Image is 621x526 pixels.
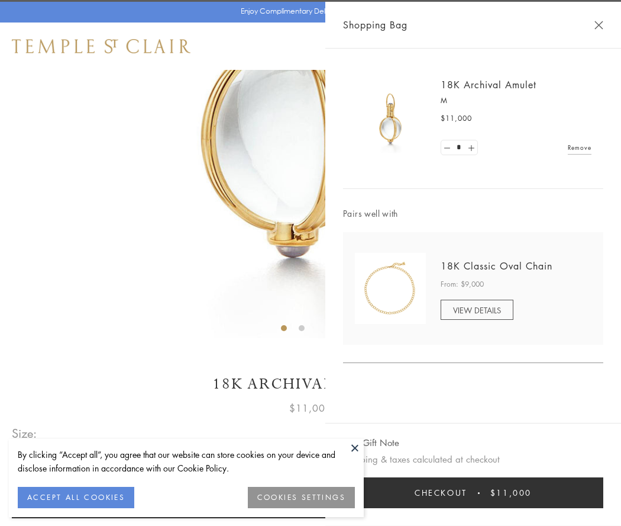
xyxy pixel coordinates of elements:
[12,374,609,394] h1: 18K Archival Amulet
[415,486,467,499] span: Checkout
[490,486,532,499] span: $11,000
[441,78,536,91] a: 18K Archival Amulet
[355,83,426,154] img: 18K Archival Amulet
[12,424,38,443] span: Size:
[343,435,399,450] button: Add Gift Note
[441,300,513,320] a: VIEW DETAILS
[453,304,501,316] span: VIEW DETAILS
[343,477,603,508] button: Checkout $11,000
[441,140,453,155] a: Set quantity to 0
[441,259,552,272] a: 18K Classic Oval Chain
[594,21,603,30] button: Close Shopping Bag
[12,39,190,53] img: Temple St. Clair
[343,207,603,220] span: Pairs well with
[568,141,591,154] a: Remove
[441,278,484,290] span: From: $9,000
[355,253,426,324] img: N88865-OV18
[18,487,134,508] button: ACCEPT ALL COOKIES
[465,140,477,155] a: Set quantity to 2
[343,452,603,467] p: Shipping & taxes calculated at checkout
[289,400,332,416] span: $11,000
[241,5,375,17] p: Enjoy Complimentary Delivery & Returns
[248,487,355,508] button: COOKIES SETTINGS
[441,95,591,107] p: M
[441,113,472,124] span: $11,000
[343,17,407,33] span: Shopping Bag
[18,448,355,475] div: By clicking “Accept all”, you agree that our website can store cookies on your device and disclos...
